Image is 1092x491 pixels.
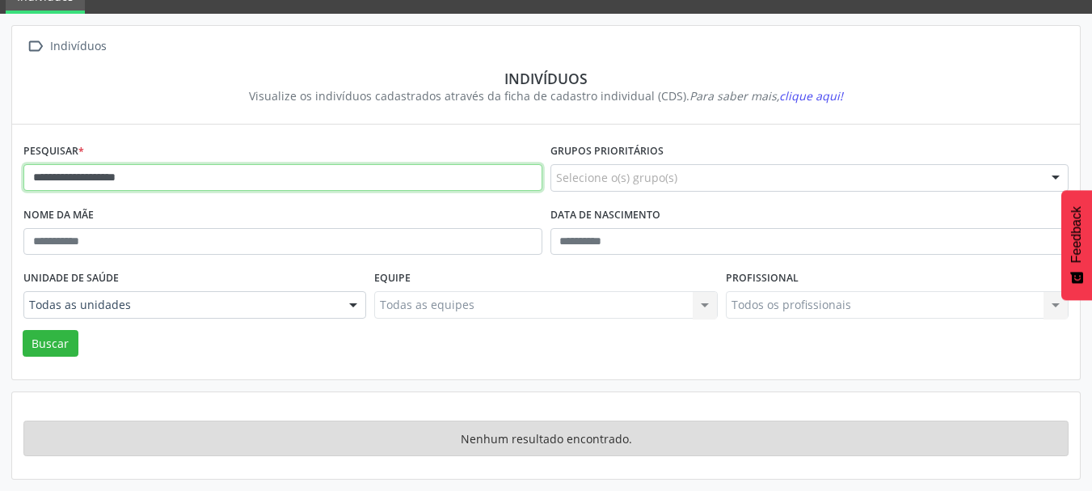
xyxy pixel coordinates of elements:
span: Selecione o(s) grupo(s) [556,169,677,186]
span: Todas as unidades [29,297,333,313]
label: Nome da mãe [23,203,94,228]
span: Feedback [1069,206,1084,263]
label: Data de nascimento [550,203,660,228]
button: Buscar [23,330,78,358]
div: Nenhum resultado encontrado. [23,421,1069,456]
span: clique aqui! [779,88,843,104]
div: Indivíduos [47,35,109,58]
button: Feedback - Mostrar pesquisa [1061,190,1092,300]
i: Para saber mais, [689,88,843,104]
i:  [23,35,47,58]
div: Indivíduos [35,70,1057,87]
a:  Indivíduos [23,35,109,58]
label: Equipe [374,266,411,291]
label: Profissional [726,266,799,291]
div: Visualize os indivíduos cadastrados através da ficha de cadastro individual (CDS). [35,87,1057,104]
label: Grupos prioritários [550,139,664,164]
label: Pesquisar [23,139,84,164]
label: Unidade de saúde [23,266,119,291]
